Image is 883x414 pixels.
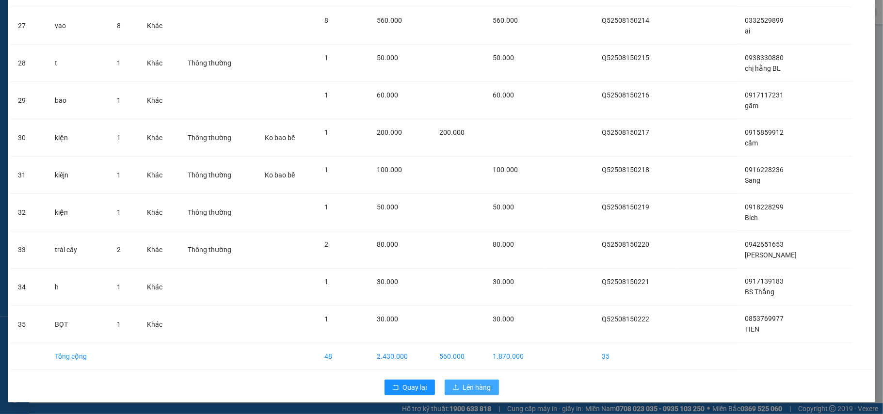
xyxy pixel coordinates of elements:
[139,82,180,119] td: Khác
[117,208,121,216] span: 1
[493,91,514,99] span: 60.000
[377,278,398,286] span: 30.000
[139,194,180,231] td: Khác
[594,343,677,370] td: 35
[324,91,328,99] span: 1
[139,306,180,343] td: Khác
[452,384,459,392] span: upload
[324,278,328,286] span: 1
[47,157,109,194] td: kiêjn
[493,203,514,211] span: 50.000
[745,54,784,62] span: 0938330880
[47,82,109,119] td: bao
[180,119,257,157] td: Thông thường
[493,16,518,24] span: 560.000
[180,194,257,231] td: Thông thường
[265,171,295,179] span: Ko bao bể
[392,384,399,392] span: rollback
[10,194,47,231] td: 32
[10,269,47,306] td: 34
[139,119,180,157] td: Khác
[745,102,759,110] span: gấm
[117,171,121,179] span: 1
[493,278,514,286] span: 30.000
[139,231,180,269] td: Khác
[432,343,485,370] td: 560.000
[324,315,328,323] span: 1
[180,231,257,269] td: Thông thường
[47,343,109,370] td: Tổng cộng
[745,139,758,147] span: cầm
[324,16,328,24] span: 8
[139,45,180,82] td: Khác
[324,54,328,62] span: 1
[10,45,47,82] td: 28
[265,134,295,142] span: Ko bao bể
[47,306,109,343] td: BỌT
[10,306,47,343] td: 35
[324,240,328,248] span: 2
[12,12,61,61] img: logo.jpg
[117,320,121,328] span: 1
[47,7,109,45] td: vao
[317,343,369,370] td: 48
[117,96,121,104] span: 1
[117,134,121,142] span: 1
[745,315,784,323] span: 0853769977
[377,54,398,62] span: 50.000
[47,269,109,306] td: h
[403,382,427,393] span: Quay lại
[47,119,109,157] td: kiện
[10,7,47,45] td: 27
[745,27,751,35] span: ai
[745,128,784,136] span: 0915859912
[117,59,121,67] span: 1
[324,128,328,136] span: 1
[117,283,121,291] span: 1
[439,128,465,136] span: 200.000
[10,82,47,119] td: 29
[377,166,402,174] span: 100.000
[117,22,121,30] span: 8
[493,240,514,248] span: 80.000
[369,343,432,370] td: 2.430.000
[602,240,650,248] span: Q52508150220
[139,7,180,45] td: Khác
[493,315,514,323] span: 30.000
[180,45,257,82] td: Thông thường
[377,240,398,248] span: 80.000
[602,166,650,174] span: Q52508150218
[602,203,650,211] span: Q52508150219
[485,343,546,370] td: 1.870.000
[10,119,47,157] td: 30
[745,251,797,259] span: [PERSON_NAME]
[745,16,784,24] span: 0332529899
[12,70,122,86] b: GỬI : Trạm Quận 5
[745,326,760,334] span: TIEN
[745,240,784,248] span: 0942651653
[377,128,402,136] span: 200.000
[139,157,180,194] td: Khác
[493,54,514,62] span: 50.000
[10,157,47,194] td: 31
[745,288,775,296] span: BS Thắng
[324,203,328,211] span: 1
[377,16,402,24] span: 560.000
[117,246,121,254] span: 2
[385,380,435,395] button: rollbackQuay lại
[602,315,650,323] span: Q52508150222
[47,231,109,269] td: trái cây
[602,278,650,286] span: Q52508150221
[377,203,398,211] span: 50.000
[602,54,650,62] span: Q52508150215
[745,64,781,72] span: chị hằng BL
[445,380,499,395] button: uploadLên hàng
[324,166,328,174] span: 1
[745,203,784,211] span: 0918228299
[10,231,47,269] td: 33
[47,194,109,231] td: kiện
[377,91,398,99] span: 60.000
[180,157,257,194] td: Thông thường
[602,16,650,24] span: Q52508150214
[91,24,405,36] li: 26 Phó Cơ Điều, Phường 12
